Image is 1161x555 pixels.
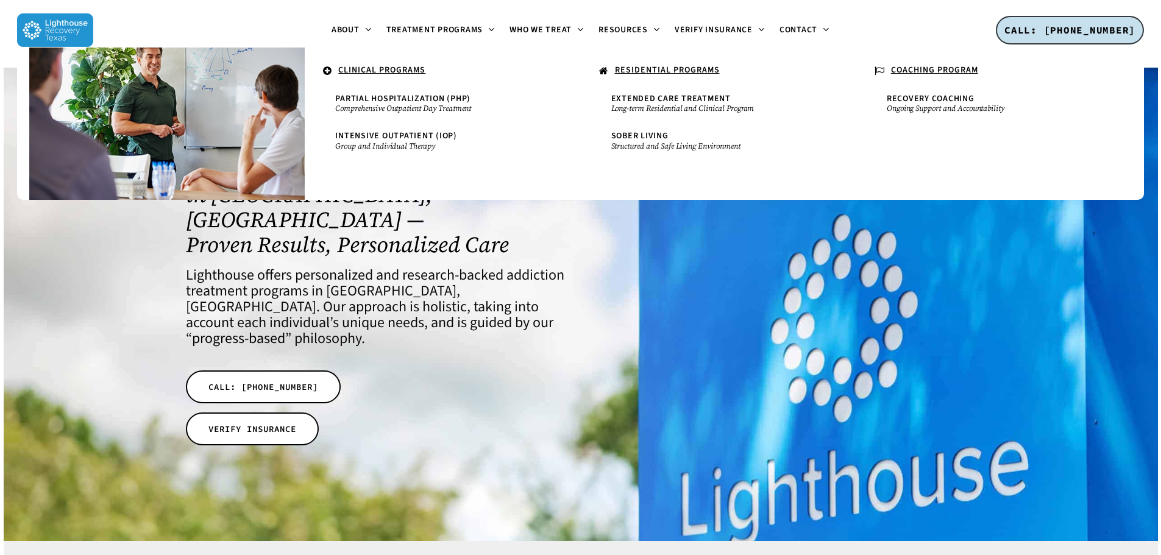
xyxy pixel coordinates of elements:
[48,64,51,76] span: .
[598,24,648,36] span: Resources
[675,24,753,36] span: Verify Insurance
[332,24,360,36] span: About
[868,60,1120,83] a: COACHING PROGRAM
[208,381,318,393] span: CALL: [PHONE_NUMBER]
[338,64,425,76] u: CLINICAL PROGRAMS
[667,26,772,35] a: Verify Insurance
[593,60,844,83] a: RESIDENTIAL PROGRAMS
[1004,24,1135,36] span: CALL: [PHONE_NUMBER]
[379,26,503,35] a: Treatment Programs
[891,64,978,76] u: COACHING PROGRAM
[772,26,837,35] a: Contact
[502,26,591,35] a: Who We Treat
[186,267,564,347] h4: Lighthouse offers personalized and research-backed addiction treatment programs in [GEOGRAPHIC_DA...
[509,24,572,36] span: Who We Treat
[615,64,720,76] u: RESIDENTIAL PROGRAMS
[41,60,293,81] a: .
[186,412,319,445] a: VERIFY INSURANCE
[192,328,285,349] a: progress-based
[317,60,568,83] a: CLINICAL PROGRAMS
[996,16,1144,45] a: CALL: [PHONE_NUMBER]
[208,423,296,435] span: VERIFY INSURANCE
[324,26,379,35] a: About
[591,26,667,35] a: Resources
[779,24,817,36] span: Contact
[386,24,483,36] span: Treatment Programs
[186,370,341,403] a: CALL: [PHONE_NUMBER]
[186,157,564,257] h1: Top-Rated Addiction Treatment Center in [GEOGRAPHIC_DATA], [GEOGRAPHIC_DATA] — Proven Results, Pe...
[17,13,93,47] img: Lighthouse Recovery Texas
